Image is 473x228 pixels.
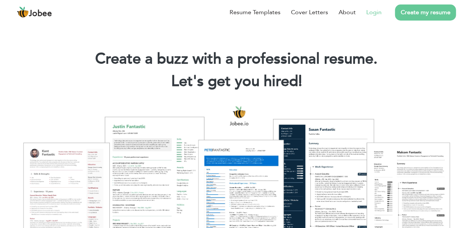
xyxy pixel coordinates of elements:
[11,49,462,69] h1: Create a buzz with a professional resume.
[339,8,356,17] a: About
[29,10,52,18] span: Jobee
[17,6,52,18] a: Jobee
[208,71,302,92] span: get you hired!
[291,8,328,17] a: Cover Letters
[11,72,462,91] h2: Let's
[17,6,29,18] img: jobee.io
[230,8,281,17] a: Resume Templates
[395,4,456,21] a: Create my resume
[298,71,302,92] span: |
[366,8,382,17] a: Login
